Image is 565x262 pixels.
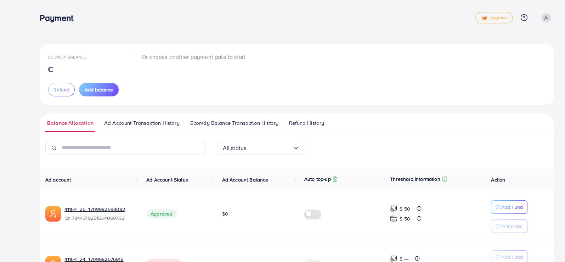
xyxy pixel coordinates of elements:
[491,219,527,233] button: Withdraw
[481,15,507,21] span: Upgrade
[40,13,79,23] h3: Payment
[48,83,75,96] button: Refund
[390,175,440,183] p: Threshold information
[491,200,527,214] button: Add Fund
[47,119,94,127] span: Balance Allocation
[481,16,487,21] img: tick
[146,176,188,183] span: Ad Account Status
[142,52,245,61] p: Or choose another payment gate to start
[400,205,410,213] p: $ 50
[190,119,278,127] span: Ecomdy Balance Transaction History
[64,206,135,213] a: 41164_25_1709982599082
[85,86,113,93] span: Add balance
[45,176,71,183] span: Ad account
[222,210,228,217] span: $0
[304,175,331,183] p: Auto top-up
[501,203,523,211] p: Add Fund
[390,215,397,222] img: top-up amount
[390,205,397,212] img: top-up amount
[289,119,324,127] span: Refund History
[246,143,292,154] input: Search for option
[400,214,410,223] p: $ 50
[501,222,522,230] p: Withdraw
[501,253,523,261] p: Add Fund
[475,12,513,23] a: tickUpgrade
[223,143,247,154] span: All status
[491,176,505,183] span: Action
[64,214,135,222] span: ID: 7344319251534069762
[146,209,177,218] span: Approved
[48,54,87,60] span: Ecomdy Balance
[79,83,119,96] button: Add balance
[222,176,269,183] span: Ad Account Balance
[217,141,305,155] div: Search for option
[104,119,180,127] span: Ad Account Transaction History
[53,86,69,93] span: Refund
[45,206,61,222] img: ic-ads-acc.e4c84228.svg
[64,206,135,222] div: <span class='underline'>41164_25_1709982599082</span></br>7344319251534069762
